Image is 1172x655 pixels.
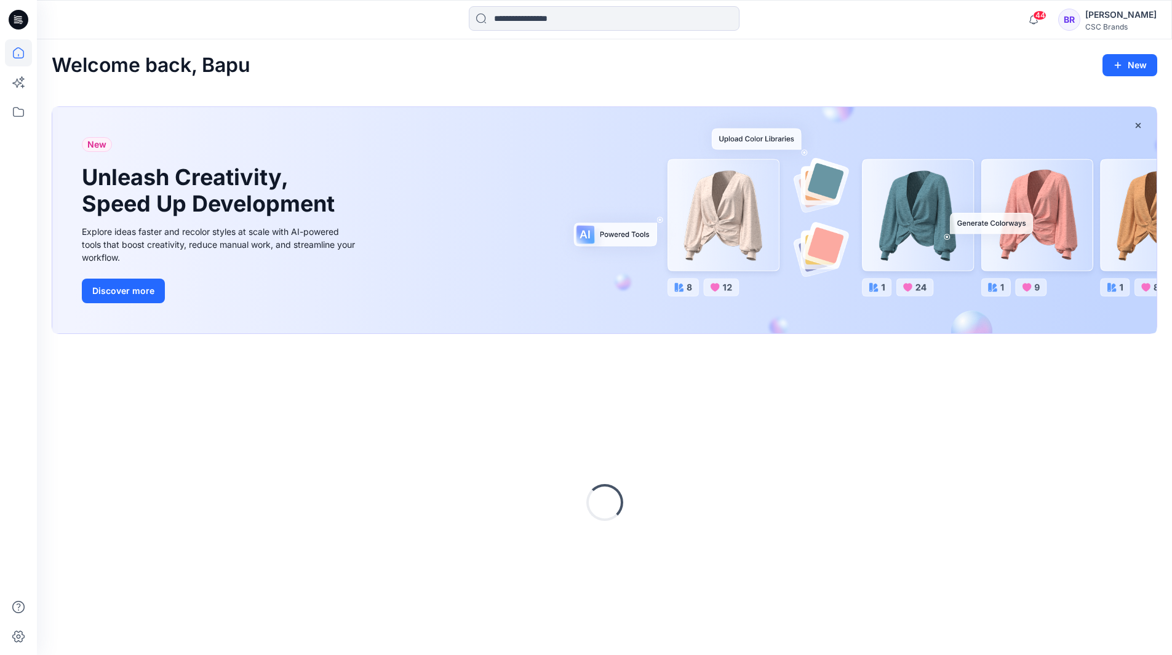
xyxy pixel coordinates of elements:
h1: Unleash Creativity, Speed Up Development [82,164,340,217]
span: 44 [1033,10,1046,20]
div: CSC Brands [1085,22,1157,31]
button: New [1102,54,1157,76]
div: [PERSON_NAME] [1085,7,1157,22]
div: Explore ideas faster and recolor styles at scale with AI-powered tools that boost creativity, red... [82,225,359,264]
button: Discover more [82,279,165,303]
a: Discover more [82,279,359,303]
h2: Welcome back, Bapu [52,54,250,77]
span: New [87,137,106,152]
div: BR [1058,9,1080,31]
